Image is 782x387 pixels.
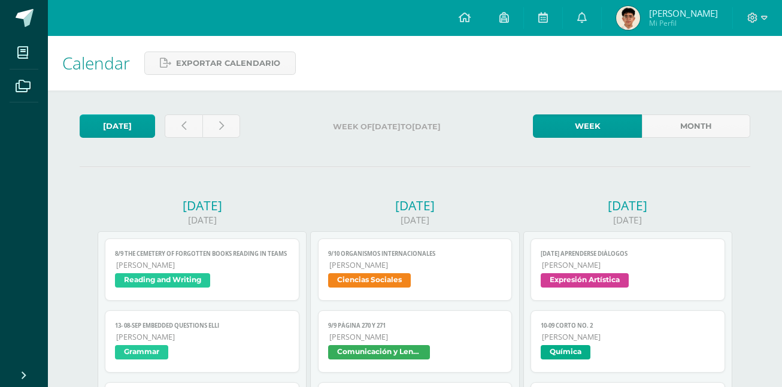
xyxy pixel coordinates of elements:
[98,197,307,214] div: [DATE]
[531,238,725,301] a: [DATE] Aprenderse diálogos[PERSON_NAME]Expresión Artística
[105,238,299,301] a: 8/9 The Cemetery of Forgotten books reading in TEAMS[PERSON_NAME]Reading and Writing
[62,52,130,74] span: Calendar
[115,345,168,359] span: Grammar
[105,310,299,373] a: 13- 08-sep Embedded questions ELLI[PERSON_NAME]Grammar
[616,6,640,30] img: fa1f7fca692f2d9304f42208ced13b82.png
[116,260,289,270] span: [PERSON_NAME]
[329,260,502,270] span: [PERSON_NAME]
[372,122,401,131] strong: [DATE]
[533,114,641,138] a: Week
[318,238,513,301] a: 9/10 Organismos Internacionales[PERSON_NAME]Ciencias Sociales
[176,52,280,74] span: Exportar calendario
[649,7,718,19] span: [PERSON_NAME]
[116,332,289,342] span: [PERSON_NAME]
[541,250,715,258] span: [DATE] Aprenderse diálogos
[531,310,725,373] a: 10-09 CORTO No. 2[PERSON_NAME]Química
[310,214,519,226] div: [DATE]
[412,122,441,131] strong: [DATE]
[318,310,513,373] a: 9/9 Página 270 y 271[PERSON_NAME]Comunicación y Lenguaje
[541,273,629,288] span: Expresión Artística
[328,250,502,258] span: 9/10 Organismos Internacionales
[115,273,210,288] span: Reading and Writing
[80,114,155,138] a: [DATE]
[542,332,715,342] span: [PERSON_NAME]
[310,197,519,214] div: [DATE]
[523,197,732,214] div: [DATE]
[649,18,718,28] span: Mi Perfil
[329,332,502,342] span: [PERSON_NAME]
[542,260,715,270] span: [PERSON_NAME]
[250,114,523,139] label: Week of to
[328,345,430,359] span: Comunicación y Lenguaje
[541,345,590,359] span: Química
[523,214,732,226] div: [DATE]
[541,322,715,329] span: 10-09 CORTO No. 2
[328,322,502,329] span: 9/9 Página 270 y 271
[144,52,296,75] a: Exportar calendario
[328,273,411,288] span: Ciencias Sociales
[115,322,289,329] span: 13- 08-sep Embedded questions ELLI
[115,250,289,258] span: 8/9 The Cemetery of Forgotten books reading in TEAMS
[642,114,750,138] a: Month
[98,214,307,226] div: [DATE]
